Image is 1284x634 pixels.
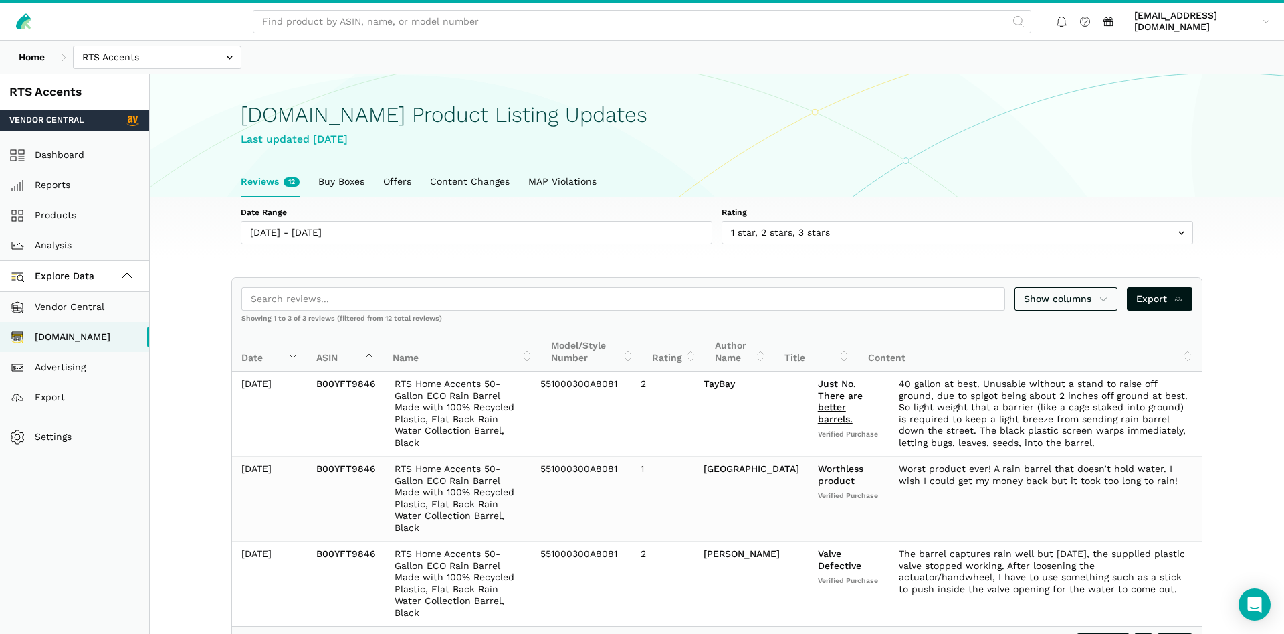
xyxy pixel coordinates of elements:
a: Content Changes [421,167,519,197]
span: Explore Data [14,268,94,285]
a: MAP Violations [519,167,606,197]
th: Date: activate to sort column ascending [232,333,307,372]
span: New reviews in the last week [284,177,300,187]
a: Export [1127,287,1193,311]
th: Author Name: activate to sort column ascending [706,333,775,372]
input: Find product by ASIN, name, or model number [253,10,1031,33]
td: 1 [631,456,694,541]
td: 551000300A8081 [531,372,631,457]
div: Open Intercom Messenger [1239,588,1271,621]
a: B00YFT9846 [316,463,376,474]
th: Title: activate to sort column ascending [775,333,859,372]
label: Rating [722,207,1193,219]
div: Showing 1 to 3 of 3 reviews (filtered from 12 total reviews) [232,314,1202,333]
label: Date Range [241,207,712,219]
a: [EMAIL_ADDRESS][DOMAIN_NAME] [1130,7,1275,35]
a: Show columns [1014,287,1117,311]
td: 551000300A8081 [531,541,631,626]
td: RTS Home Accents 50-Gallon ECO Rain Barrel Made with 100% Recycled Plastic, Flat Back Rain Water ... [385,541,531,626]
span: Verified Purchase [818,491,880,501]
td: 2 [631,541,694,626]
div: Last updated [DATE] [241,131,1193,148]
a: Valve Defective [818,548,861,571]
td: [DATE] [232,456,307,541]
span: Export [1136,292,1184,306]
input: 1 star, 2 stars, 3 stars [722,221,1193,244]
a: [GEOGRAPHIC_DATA] [704,463,799,474]
span: Show columns [1024,292,1108,306]
a: Worthless product [818,463,863,486]
h1: [DOMAIN_NAME] Product Listing Updates [241,103,1193,127]
td: [DATE] [232,372,307,457]
div: RTS Accents [9,84,140,100]
span: Vendor Central [9,114,84,127]
div: The barrel captures rain well but [DATE], the supplied plastic valve stopped working. After loose... [899,548,1192,595]
a: TayBay [704,378,735,389]
a: Offers [374,167,421,197]
th: ASIN: activate to sort column ascending [307,333,383,372]
td: 2 [631,372,694,457]
th: Rating: activate to sort column ascending [643,333,706,372]
th: Model/Style Number: activate to sort column ascending [542,333,643,372]
td: RTS Home Accents 50-Gallon ECO Rain Barrel Made with 100% Recycled Plastic, Flat Back Rain Water ... [385,456,531,541]
div: Worst product ever! A rain barrel that doesn’t hold water. I wish I could get my money back but i... [899,463,1192,487]
a: Home [9,46,54,69]
div: 40 gallon at best. Unusable without a stand to raise off ground, due to spigot being about 2 inch... [899,378,1192,449]
th: Name: activate to sort column ascending [383,333,542,372]
td: RTS Home Accents 50-Gallon ECO Rain Barrel Made with 100% Recycled Plastic, Flat Back Rain Water ... [385,372,531,457]
input: RTS Accents [73,46,241,69]
a: B00YFT9846 [316,378,376,389]
a: [PERSON_NAME] [704,548,780,559]
a: Just No. There are better barrels. [818,378,863,424]
th: Content: activate to sort column ascending [859,333,1202,372]
a: B00YFT9846 [316,548,376,559]
input: Search reviews... [241,287,1005,311]
a: Reviews12 [231,167,309,197]
td: 551000300A8081 [531,456,631,541]
td: [DATE] [232,541,307,626]
span: [EMAIL_ADDRESS][DOMAIN_NAME] [1134,10,1258,33]
a: Buy Boxes [309,167,374,197]
span: Verified Purchase [818,430,880,439]
span: Verified Purchase [818,576,880,586]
